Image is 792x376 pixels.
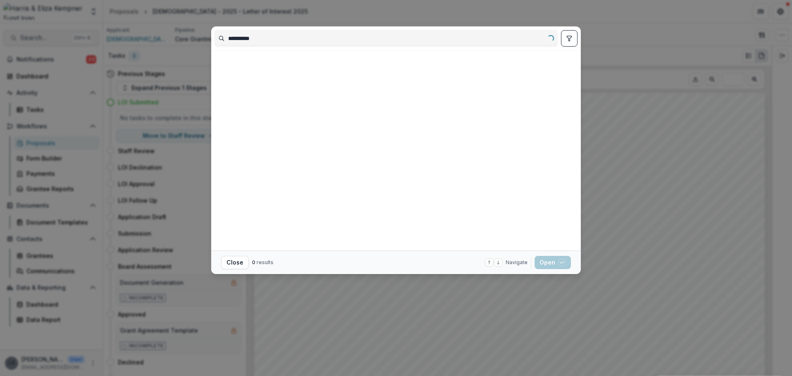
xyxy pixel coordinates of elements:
span: Navigate [506,259,528,266]
span: 0 [252,259,255,265]
button: Open [535,256,571,269]
button: Close [221,256,249,269]
button: toggle filters [561,30,577,47]
span: results [257,259,273,265]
